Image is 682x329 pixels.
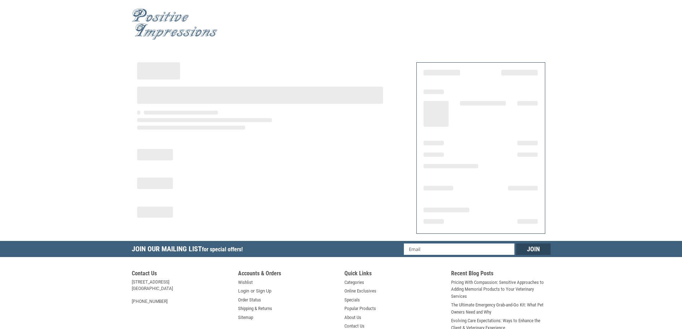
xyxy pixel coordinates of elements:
[404,243,514,255] input: Email
[256,287,271,295] a: Sign Up
[238,270,338,279] h5: Accounts & Orders
[451,270,551,279] h5: Recent Blog Posts
[132,8,218,40] img: Positive Impressions
[344,287,376,295] a: Online Exclusives
[516,243,551,255] input: Join
[132,241,246,259] h5: Join Our Mailing List
[344,305,376,312] a: Popular Products
[451,301,551,315] a: The Ultimate Emergency Grab-and-Go Kit: What Pet Owners Need and Why
[238,296,261,304] a: Order Status
[202,246,243,253] span: for special offers!
[344,314,361,321] a: About Us
[238,314,253,321] a: Sitemap
[238,305,272,312] a: Shipping & Returns
[238,287,249,295] a: Login
[246,287,259,295] span: or
[344,279,364,286] a: Categories
[238,279,253,286] a: Wishlist
[344,296,360,304] a: Specials
[451,279,551,300] a: Pricing With Compassion: Sensitive Approaches to Adding Memorial Products to Your Veterinary Serv...
[132,270,231,279] h5: Contact Us
[132,279,231,305] address: [STREET_ADDRESS] [GEOGRAPHIC_DATA] [PHONE_NUMBER]
[344,270,444,279] h5: Quick Links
